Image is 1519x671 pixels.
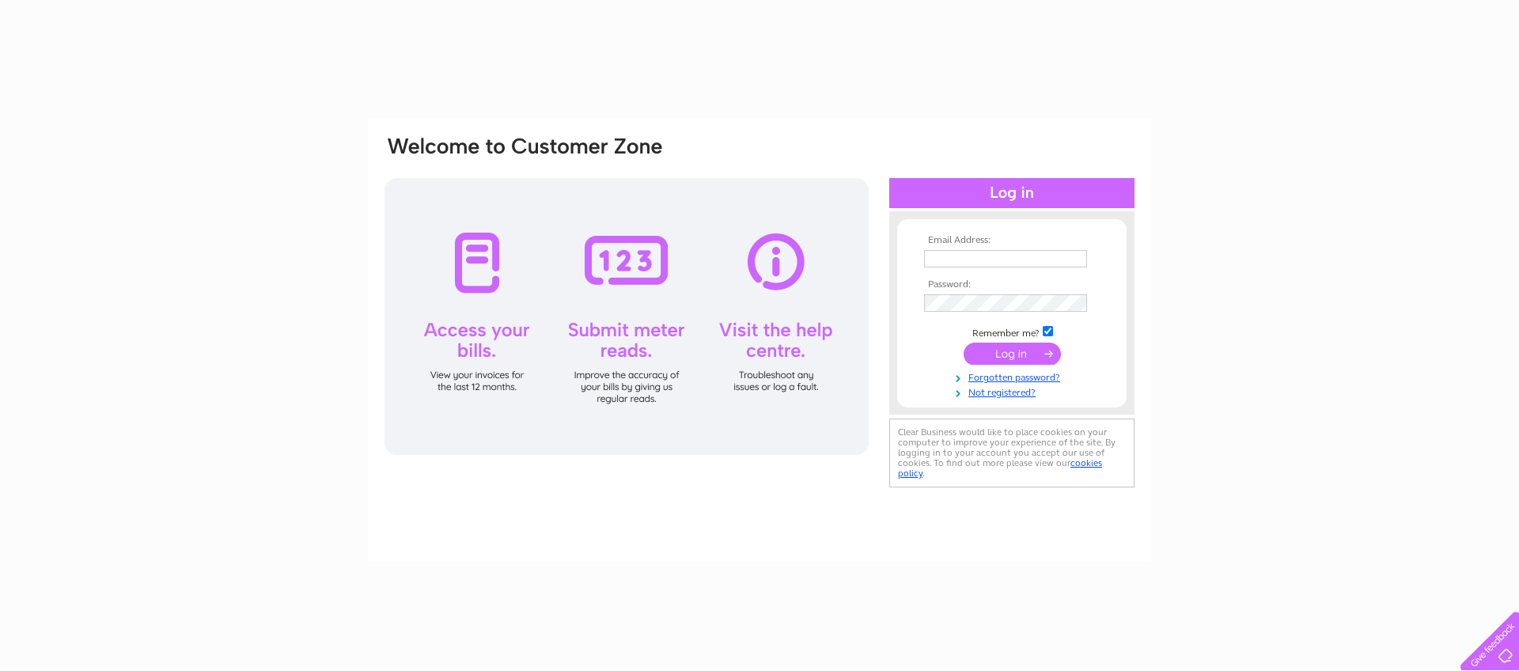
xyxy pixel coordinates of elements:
a: cookies policy [898,457,1102,479]
th: Password: [920,279,1104,290]
div: Clear Business would like to place cookies on your computer to improve your experience of the sit... [889,419,1135,487]
a: Not registered? [924,384,1104,399]
input: Submit [964,343,1061,365]
a: Forgotten password? [924,369,1104,384]
th: Email Address: [920,235,1104,246]
td: Remember me? [920,324,1104,339]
